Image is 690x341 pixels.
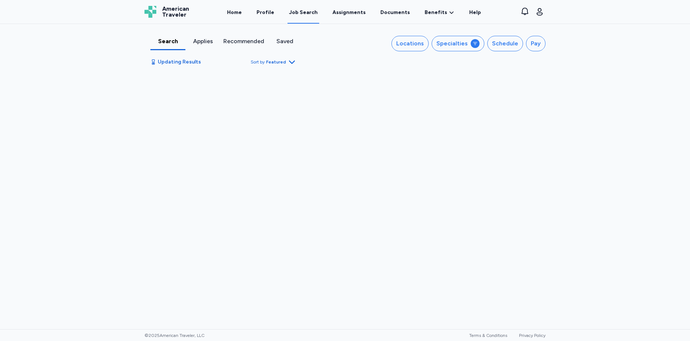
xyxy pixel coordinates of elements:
[153,37,182,46] div: Search
[492,39,518,48] div: Schedule
[432,36,484,51] button: Specialties
[487,36,523,51] button: Schedule
[526,36,546,51] button: Pay
[531,39,541,48] div: Pay
[144,333,205,338] span: © 2025 American Traveler, LLC
[469,333,507,338] a: Terms & Conditions
[188,37,217,46] div: Applies
[425,9,454,16] a: Benefits
[251,58,296,66] button: Sort byFeatured
[287,1,319,24] a: Job Search
[144,6,156,18] img: Logo
[391,36,429,51] button: Locations
[519,333,546,338] a: Privacy Policy
[425,9,447,16] span: Benefits
[396,39,424,48] div: Locations
[158,58,201,66] span: Updating Results
[223,37,264,46] div: Recommended
[251,59,265,65] span: Sort by
[266,59,286,65] span: Featured
[270,37,299,46] div: Saved
[162,6,189,18] span: American Traveler
[436,39,468,48] div: Specialties
[289,9,318,16] div: Job Search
